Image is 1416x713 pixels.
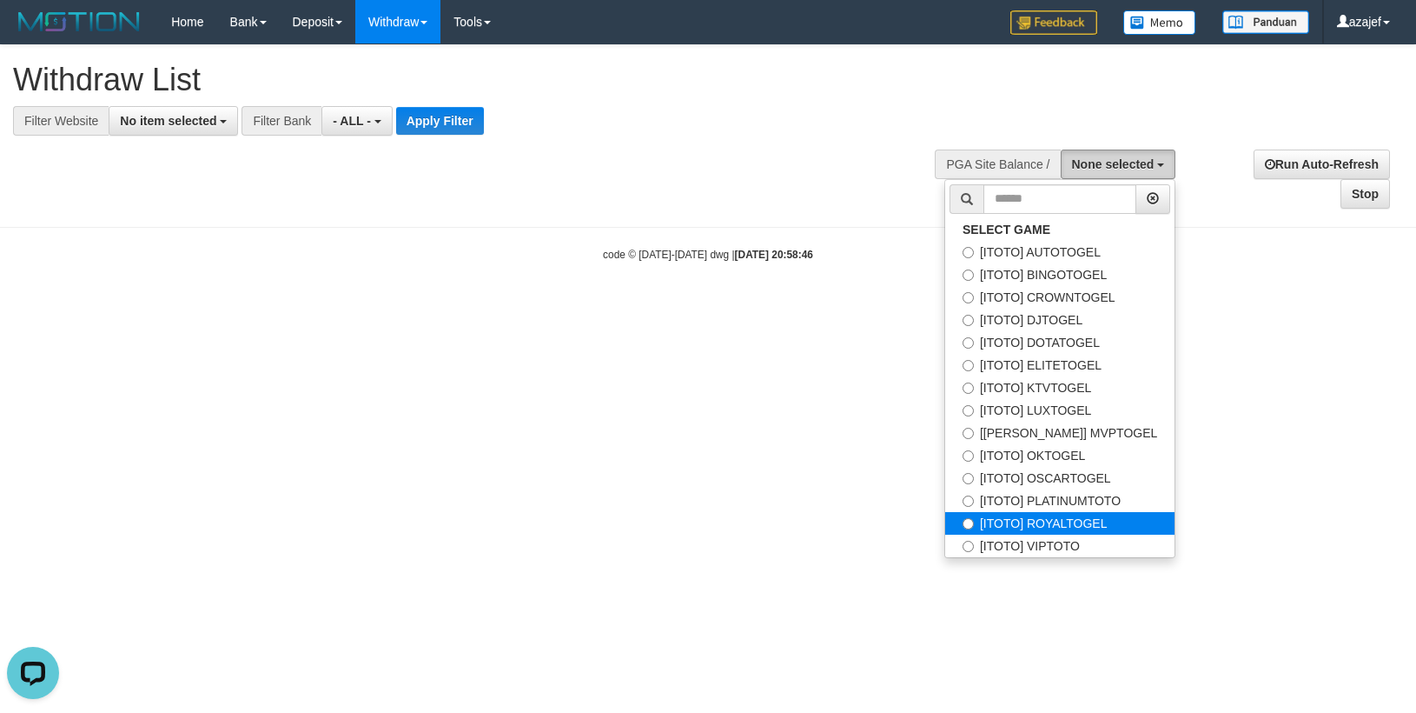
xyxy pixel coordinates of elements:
[7,7,59,59] button: Open LiveChat chat widget
[945,286,1174,309] label: [ITOTO] CROWNTOGEL
[945,399,1174,422] label: [ITOTO] LUXTOGEL
[1222,10,1309,34] img: panduan.png
[945,309,1174,331] label: [ITOTO] DJTOGEL
[935,150,1060,179] div: PGA Site Balance /
[963,247,974,258] input: [ITOTO] AUTOTOGEL
[321,106,392,136] button: - ALL -
[13,9,145,35] img: MOTION_logo.png
[242,106,321,136] div: Filter Bank
[1123,10,1196,35] img: Button%20Memo.svg
[963,473,974,484] input: [ITOTO] OSCARTOGEL
[963,292,974,303] input: [ITOTO] CROWNTOGEL
[945,354,1174,376] label: [ITOTO] ELITETOGEL
[963,270,974,281] input: [ITOTO] BINGOTOGEL
[1010,10,1097,35] img: Feedback.jpg
[945,490,1174,512] label: [ITOTO] PLATINUMTOTO
[945,512,1174,535] label: [ITOTO] ROYALTOGEL
[963,360,974,371] input: [ITOTO] ELITETOGEL
[963,383,974,394] input: [ITOTO] KTVTOGEL
[13,106,109,136] div: Filter Website
[945,535,1174,557] label: [ITOTO] VIPTOTO
[1254,150,1390,179] a: Run Auto-Refresh
[945,444,1174,467] label: [ITOTO] OKTOGEL
[945,422,1174,444] label: [[PERSON_NAME]] MVPTOGEL
[963,337,974,349] input: [ITOTO] DOTATOGEL
[963,428,974,439] input: [[PERSON_NAME]] MVPTOGEL
[963,541,974,552] input: [ITOTO] VIPTOTO
[945,376,1174,399] label: [ITOTO] KTVTOGEL
[945,467,1174,490] label: [ITOTO] OSCARTOGEL
[109,106,238,136] button: No item selected
[963,315,974,326] input: [ITOTO] DJTOGEL
[603,249,813,261] small: code © [DATE]-[DATE] dwg |
[945,263,1174,286] label: [ITOTO] BINGOTOGEL
[396,107,484,135] button: Apply Filter
[120,114,216,128] span: No item selected
[1340,179,1390,209] a: Stop
[1072,157,1155,171] span: None selected
[945,218,1174,241] a: SELECT GAME
[945,331,1174,354] label: [ITOTO] DOTATOGEL
[735,249,813,261] strong: [DATE] 20:58:46
[333,114,371,128] span: - ALL -
[1061,150,1176,179] button: None selected
[945,241,1174,263] label: [ITOTO] AUTOTOGEL
[13,63,927,97] h1: Withdraw List
[963,496,974,507] input: [ITOTO] PLATINUMTOTO
[963,450,974,462] input: [ITOTO] OKTOGEL
[963,405,974,416] input: [ITOTO] LUXTOGEL
[963,518,974,530] input: [ITOTO] ROYALTOGEL
[963,223,1050,237] b: SELECT GAME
